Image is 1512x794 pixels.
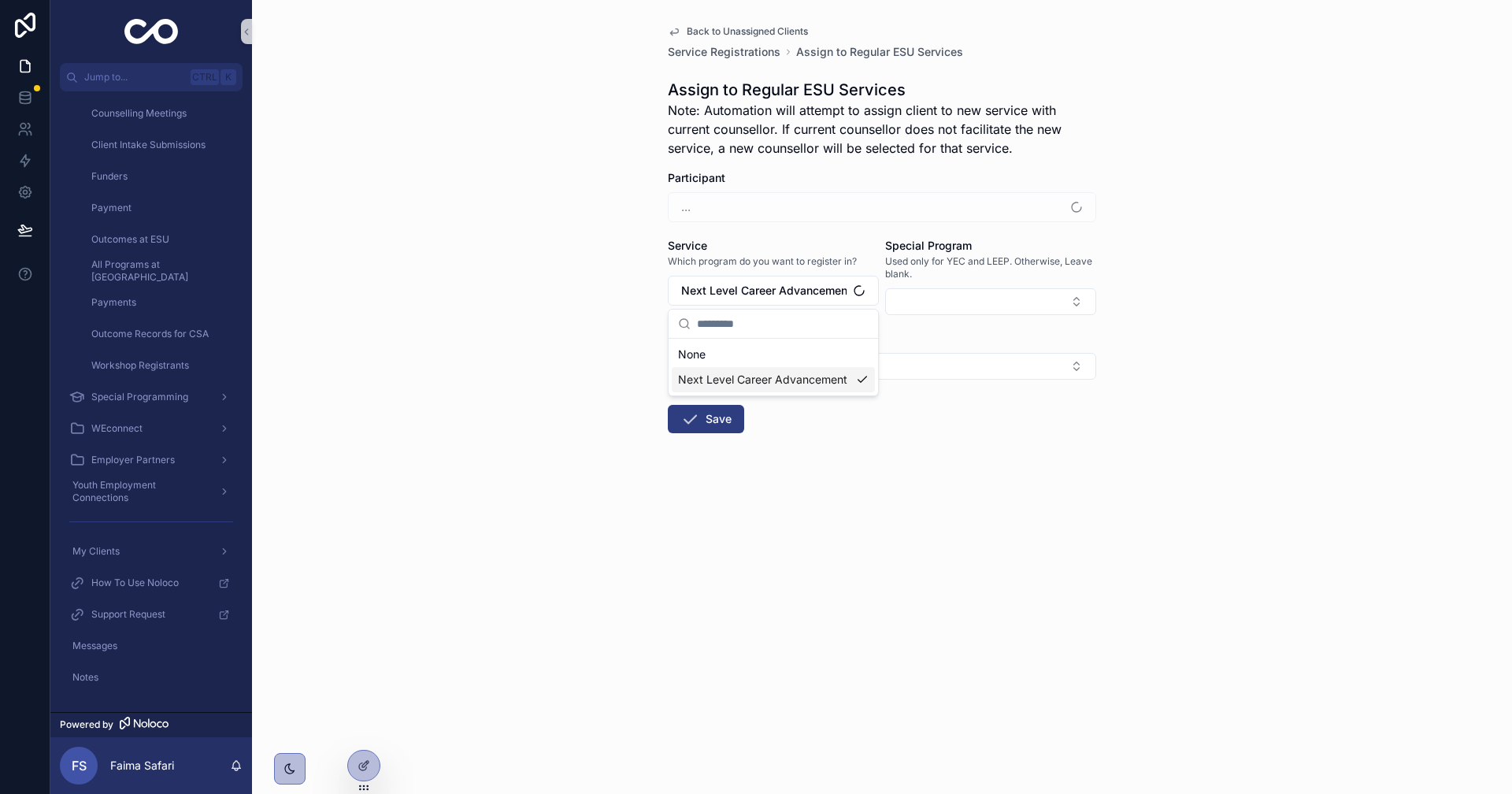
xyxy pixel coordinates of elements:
[668,239,707,252] span: Service
[79,351,243,380] a: Workshop Registrants
[91,359,189,372] span: Workshop Registrants
[668,255,857,268] span: Which program do you want to register in?
[110,758,174,774] p: Faima Safari
[60,63,243,91] button: Jump to...CtrlK
[91,454,175,466] span: Employer Partners
[72,640,117,652] span: Messages
[91,202,132,214] span: Payment
[681,283,847,299] span: Next Level Career Advancement
[668,405,744,433] button: Save
[79,131,243,159] a: Client Intake Submissions
[79,288,243,317] a: Payments
[72,545,120,558] span: My Clients
[72,479,206,504] span: Youth Employment Connections
[668,79,1096,101] h1: Assign to Regular ESU Services
[885,239,972,252] span: Special Program
[91,170,128,183] span: Funders
[668,101,1096,158] span: Note: Automation will attempt to assign client to new service with current counsellor. If current...
[91,258,227,284] span: All Programs at [GEOGRAPHIC_DATA]
[79,99,243,128] a: Counselling Meetings
[79,225,243,254] a: Outcomes at ESU
[60,718,113,731] span: Powered by
[124,19,179,44] img: App logo
[91,391,188,403] span: Special Programming
[91,139,206,151] span: Client Intake Submissions
[668,353,1096,380] button: Select Button
[60,477,243,506] a: Youth Employment Connections
[60,663,243,692] a: Notes
[191,69,219,85] span: Ctrl
[60,446,243,474] a: Employer Partners
[885,255,1096,280] span: Used only for YEC and LEEP. Otherwise, Leave blank.
[668,171,725,184] span: Participant
[79,194,243,222] a: Payment
[222,71,235,83] span: K
[84,71,184,83] span: Jump to...
[79,162,243,191] a: Funders
[678,372,847,388] span: Next Level Career Advancement
[60,414,243,443] a: WEconnect
[91,422,143,435] span: WEconnect
[669,339,878,395] div: Suggestions
[72,756,87,775] span: FS
[60,383,243,411] a: Special Programming
[91,608,165,621] span: Support Request
[91,577,179,589] span: How To Use Noloco
[60,632,243,660] a: Messages
[79,257,243,285] a: All Programs at [GEOGRAPHIC_DATA]
[672,342,875,367] div: None
[60,569,243,597] a: How To Use Noloco
[91,107,187,120] span: Counselling Meetings
[60,537,243,566] a: My Clients
[91,296,136,309] span: Payments
[60,600,243,629] a: Support Request
[91,233,169,246] span: Outcomes at ESU
[668,25,808,38] a: Back to Unassigned Clients
[72,671,98,684] span: Notes
[91,328,209,340] span: Outcome Records for CSA
[796,44,963,60] a: Assign to Regular ESU Services
[668,44,780,60] a: Service Registrations
[687,25,808,38] span: Back to Unassigned Clients
[885,288,1096,315] button: Select Button
[79,320,243,348] a: Outcome Records for CSA
[50,91,252,712] div: scrollable content
[668,276,879,306] button: Select Button
[50,712,252,737] a: Powered by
